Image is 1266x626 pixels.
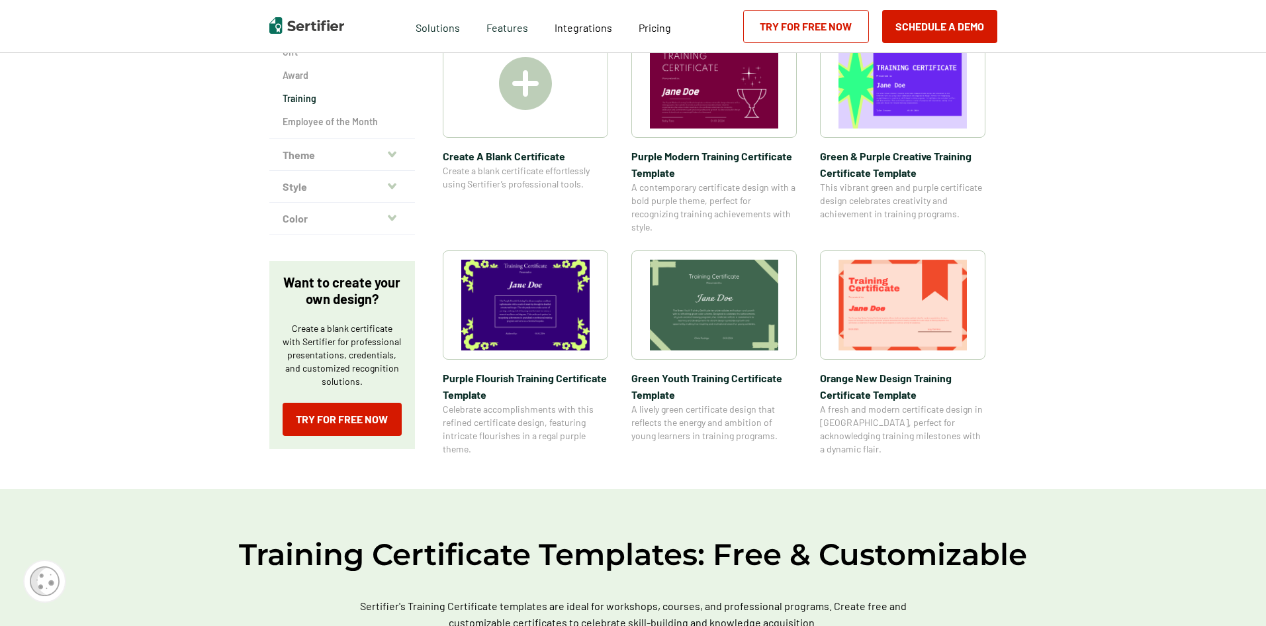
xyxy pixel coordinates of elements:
[882,10,997,43] button: Schedule a Demo
[838,260,967,350] img: Orange New Design Training Certificate Template
[486,18,528,34] span: Features
[283,92,402,105] a: Training
[1200,562,1266,626] iframe: Chat Widget
[416,18,460,34] span: Solutions
[555,18,612,34] a: Integrations
[443,370,608,403] span: Purple Flourish Training Certificate Template
[820,148,985,181] span: Green & Purple Creative Training Certificate Template
[639,18,671,34] a: Pricing
[631,181,797,234] span: A contemporary certificate design with a bold purple theme, perfect for recognizing training achi...
[555,21,612,34] span: Integrations
[499,57,552,110] img: Create A Blank Certificate
[639,21,671,34] span: Pricing
[820,28,985,234] a: Green & Purple Creative Training Certificate TemplateGreen & Purple Creative Training Certificate...
[269,17,344,34] img: Sertifier | Digital Credentialing Platform
[820,403,985,456] span: A fresh and modern certificate design in [GEOGRAPHIC_DATA], perfect for acknowledging training mi...
[820,250,985,456] a: Orange New Design Training Certificate TemplateOrange New Design Training Certificate TemplateA f...
[283,403,402,436] a: Try for Free Now
[820,181,985,221] span: This vibrant green and purple certificate design celebrates creativity and achievement in trainin...
[269,139,415,171] button: Theme
[650,260,778,350] img: Green Youth Training Certificate Template
[631,250,797,456] a: Green Youth Training Certificate TemplateGreen Youth Training Certificate TemplateA lively green ...
[283,69,402,82] a: Award
[820,370,985,403] span: Orange New Design Training Certificate Template
[443,250,608,456] a: Purple Flourish Training Certificate TemplatePurple Flourish Training Certificate TemplateCelebra...
[30,566,60,596] img: Cookie Popup Icon
[269,203,415,235] button: Color
[283,322,402,388] p: Create a blank certificate with Sertifier for professional presentations, credentials, and custom...
[236,535,1030,574] h2: Training Certificate Templates: Free & Customizable
[631,403,797,443] span: A lively green certificate design that reflects the energy and ambition of young learners in trai...
[443,148,608,164] span: Create A Blank Certificate
[631,28,797,234] a: Purple Modern Training Certificate TemplatePurple Modern Training Certificate TemplateA contempor...
[283,274,402,307] p: Want to create your own design?
[283,115,402,129] a: Employee of the Month
[838,38,967,129] img: Green & Purple Creative Training Certificate Template
[743,10,869,43] a: Try for Free Now
[650,38,778,129] img: Purple Modern Training Certificate Template
[631,148,797,181] span: Purple Modern Training Certificate Template
[461,260,590,350] img: Purple Flourish Training Certificate Template
[631,370,797,403] span: Green Youth Training Certificate Template
[443,164,608,191] span: Create a blank certificate effortlessly using Sertifier’s professional tools.
[443,403,608,456] span: Celebrate accomplishments with this refined certificate design, featuring intricate flourishes in...
[269,171,415,203] button: Style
